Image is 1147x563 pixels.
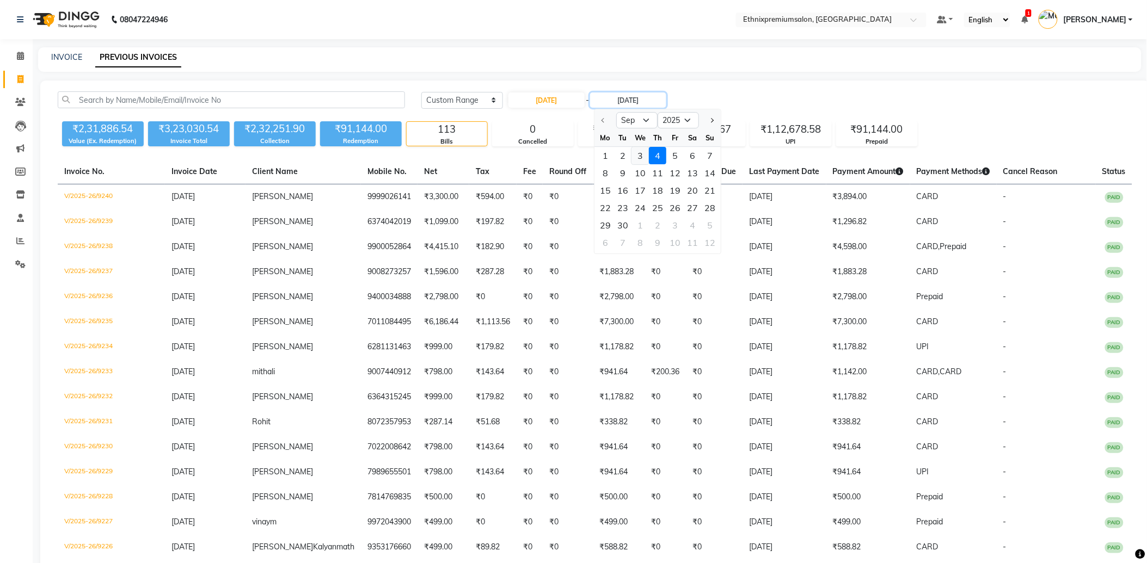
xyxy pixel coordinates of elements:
span: [DATE] [171,317,195,326]
div: Wednesday, September 24, 2025 [631,199,649,216]
span: - [586,95,589,106]
span: - [1003,267,1007,276]
span: PAID [1105,217,1124,228]
td: ₹0 [543,435,593,460]
span: Rohit [252,417,271,426]
div: Wednesday, October 1, 2025 [631,216,649,234]
td: ₹0 [517,335,543,360]
span: PAID [1105,367,1124,378]
div: 30 [614,216,631,234]
div: Wednesday, September 3, 2025 [631,147,649,164]
td: 6364315245 [361,385,418,410]
td: ₹0 [517,360,543,385]
span: [PERSON_NAME] [252,317,313,326]
div: Wednesday, September 17, 2025 [631,182,649,199]
div: 10 [631,164,649,182]
span: [PERSON_NAME] [1063,14,1126,26]
div: Wednesday, September 10, 2025 [631,164,649,182]
td: V/2025-26/9232 [58,385,165,410]
td: ₹594.00 [469,184,517,210]
td: ₹0 [517,259,543,284]
td: ₹1,178.82 [826,385,910,410]
td: ₹3,300.00 [418,184,469,210]
span: Invoice Date [171,166,217,176]
td: ₹0 [645,410,686,435]
td: [DATE] [743,360,826,385]
td: ₹0 [543,209,593,234]
td: ₹0 [645,385,686,410]
div: 16 [614,182,631,199]
div: ₹2,31,886.54 [62,121,144,137]
td: 9400034888 [361,284,418,310]
span: [DATE] [171,392,195,401]
td: 9999026141 [361,184,418,210]
div: Monday, September 22, 2025 [597,199,614,216]
div: Monday, September 29, 2025 [597,216,614,234]
div: Tuesday, September 9, 2025 [614,164,631,182]
span: - [1003,216,1007,226]
td: ₹0 [517,184,543,210]
td: V/2025-26/9234 [58,335,165,360]
div: Sunday, September 28, 2025 [701,199,719,216]
div: 10 [666,234,684,251]
div: ₹91,144.00 [837,122,917,137]
td: ₹0 [686,310,743,335]
span: CARD [917,392,939,401]
td: ₹287.28 [469,259,517,284]
div: 24 [631,199,649,216]
span: [PERSON_NAME] [252,342,313,351]
td: V/2025-26/9238 [58,234,165,259]
td: 9900052864 [361,234,418,259]
td: ₹0 [517,435,543,460]
div: Tuesday, October 7, 2025 [614,234,631,251]
span: [DATE] [171,242,195,251]
td: V/2025-26/9237 [58,259,165,284]
div: 13 [684,164,701,182]
div: Monday, September 8, 2025 [597,164,614,182]
td: ₹7,300.00 [593,310,645,335]
span: Status [1102,166,1126,176]
td: 7022008642 [361,435,418,460]
span: - [1003,342,1007,351]
span: Invoice No. [64,166,105,176]
div: 27 [684,199,701,216]
span: 1 [1026,9,1032,17]
div: 7 [614,234,631,251]
div: CASH [579,137,659,146]
div: 26 [666,199,684,216]
span: - [1003,392,1007,401]
td: ₹1,178.82 [593,335,645,360]
span: [DATE] [171,367,195,376]
span: - [1003,242,1007,251]
select: Select month [616,112,658,128]
div: Thursday, September 25, 2025 [649,199,666,216]
span: PAID [1105,267,1124,278]
div: Sunday, October 5, 2025 [701,216,719,234]
div: Mo [597,129,614,146]
div: Sunday, September 7, 2025 [701,147,719,164]
div: Th [649,129,666,146]
span: PAID [1105,392,1124,403]
div: 14 [701,164,719,182]
div: Friday, October 3, 2025 [666,216,684,234]
td: ₹941.64 [593,435,645,460]
td: 8072357953 [361,410,418,435]
div: UPI [751,137,831,146]
div: Cancelled [493,137,573,146]
div: 3 [666,216,684,234]
td: V/2025-26/9240 [58,184,165,210]
td: ₹0 [645,335,686,360]
td: V/2025-26/9239 [58,209,165,234]
td: ₹0 [517,284,543,310]
td: ₹0 [517,385,543,410]
input: Start Date [508,92,585,108]
div: 17 [631,182,649,199]
div: 1 [631,216,649,234]
span: CARD [917,417,939,426]
div: 9 [649,234,666,251]
a: PREVIOUS INVOICES [95,48,181,67]
div: 8 [597,164,614,182]
span: PAID [1105,317,1124,328]
div: ₹1,12,678.58 [751,122,831,137]
td: ₹798.00 [418,360,469,385]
